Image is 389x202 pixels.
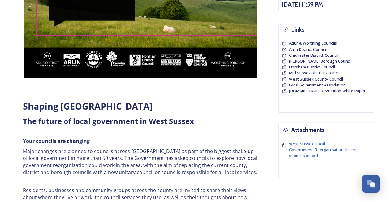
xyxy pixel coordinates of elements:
[291,125,325,134] h3: Attachments
[291,25,305,34] h3: Links
[289,64,335,70] a: Horsham District Council
[289,88,365,94] span: [DOMAIN_NAME] Devolution White Paper
[289,76,343,82] a: West Sussex County Council
[23,100,153,112] strong: Shaping [GEOGRAPHIC_DATA]
[362,175,380,193] button: Open Chat
[289,46,327,52] a: Arun District Council
[289,58,352,64] a: [PERSON_NAME] Borough Council
[289,70,339,76] a: Mid Sussex District Council
[289,141,359,158] span: West Sussex_Local Government_Reorganisation_Interim submission.pdf
[289,52,338,58] a: Chichester District Council
[23,116,194,126] strong: The future of local government in West Sussex
[23,148,258,176] p: Major changes are planned to councils across [GEOGRAPHIC_DATA] as part of the biggest shake-up of...
[289,82,346,88] a: Local Government Association
[289,88,365,94] a: [DOMAIN_NAME] Devolution White Paper
[23,138,90,144] strong: Your councils are changing
[289,40,337,46] a: Adur & Worthing Councils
